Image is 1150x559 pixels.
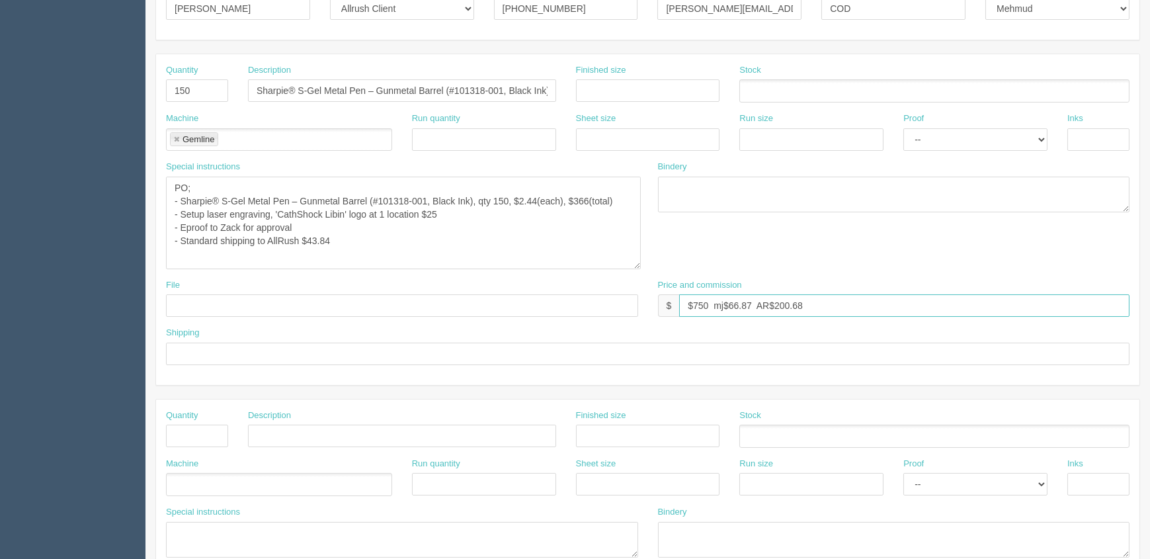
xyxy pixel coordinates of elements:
label: Description [248,409,291,422]
label: Sheet size [576,112,616,125]
label: Proof [903,112,924,125]
label: Sheet size [576,458,616,470]
label: Shipping [166,327,200,339]
label: Run size [739,458,773,470]
label: Run quantity [412,458,460,470]
label: Special instructions [166,506,240,519]
label: Finished size [576,409,626,422]
label: Bindery [658,161,687,173]
label: File [166,279,180,292]
label: Stock [739,409,761,422]
label: Stock [739,64,761,77]
label: Inks [1067,112,1083,125]
label: Bindery [658,506,687,519]
label: Special instructions [166,161,240,173]
label: Proof [903,458,924,470]
label: Machine [166,458,198,470]
label: Quantity [166,409,198,422]
label: Machine [166,112,198,125]
label: Run size [739,112,773,125]
label: Run quantity [412,112,460,125]
label: Price and commission [658,279,742,292]
label: Inks [1067,458,1083,470]
label: Finished size [576,64,626,77]
label: Description [248,64,291,77]
label: Quantity [166,64,198,77]
div: $ [658,294,680,317]
div: Gemline [183,135,214,144]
